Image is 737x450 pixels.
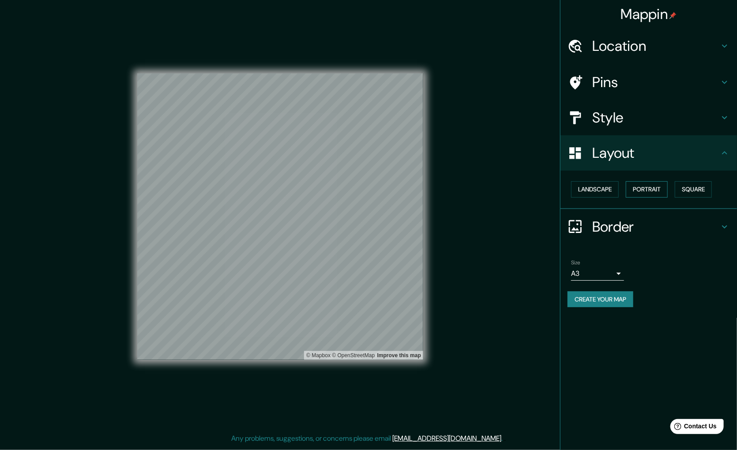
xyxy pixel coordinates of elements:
[675,181,712,198] button: Square
[621,5,677,23] h4: Mappin
[306,352,331,358] a: Mapbox
[592,37,719,55] h4: Location
[571,259,580,266] label: Size
[571,267,624,281] div: A3
[568,291,633,308] button: Create your map
[231,433,503,444] p: Any problems, suggestions, or concerns please email .
[503,433,504,444] div: .
[504,433,506,444] div: .
[669,12,677,19] img: pin-icon.png
[560,135,737,171] div: Layout
[592,144,719,162] h4: Layout
[560,65,737,100] div: Pins
[137,73,423,360] canvas: Map
[560,100,737,135] div: Style
[571,181,619,198] button: Landscape
[332,352,375,358] a: OpenStreetMap
[392,434,501,443] a: [EMAIL_ADDRESS][DOMAIN_NAME]
[560,209,737,244] div: Border
[592,73,719,91] h4: Pins
[592,109,719,126] h4: Style
[626,181,668,198] button: Portrait
[592,218,719,236] h4: Border
[658,416,727,440] iframe: Help widget launcher
[377,352,421,358] a: Map feedback
[560,28,737,64] div: Location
